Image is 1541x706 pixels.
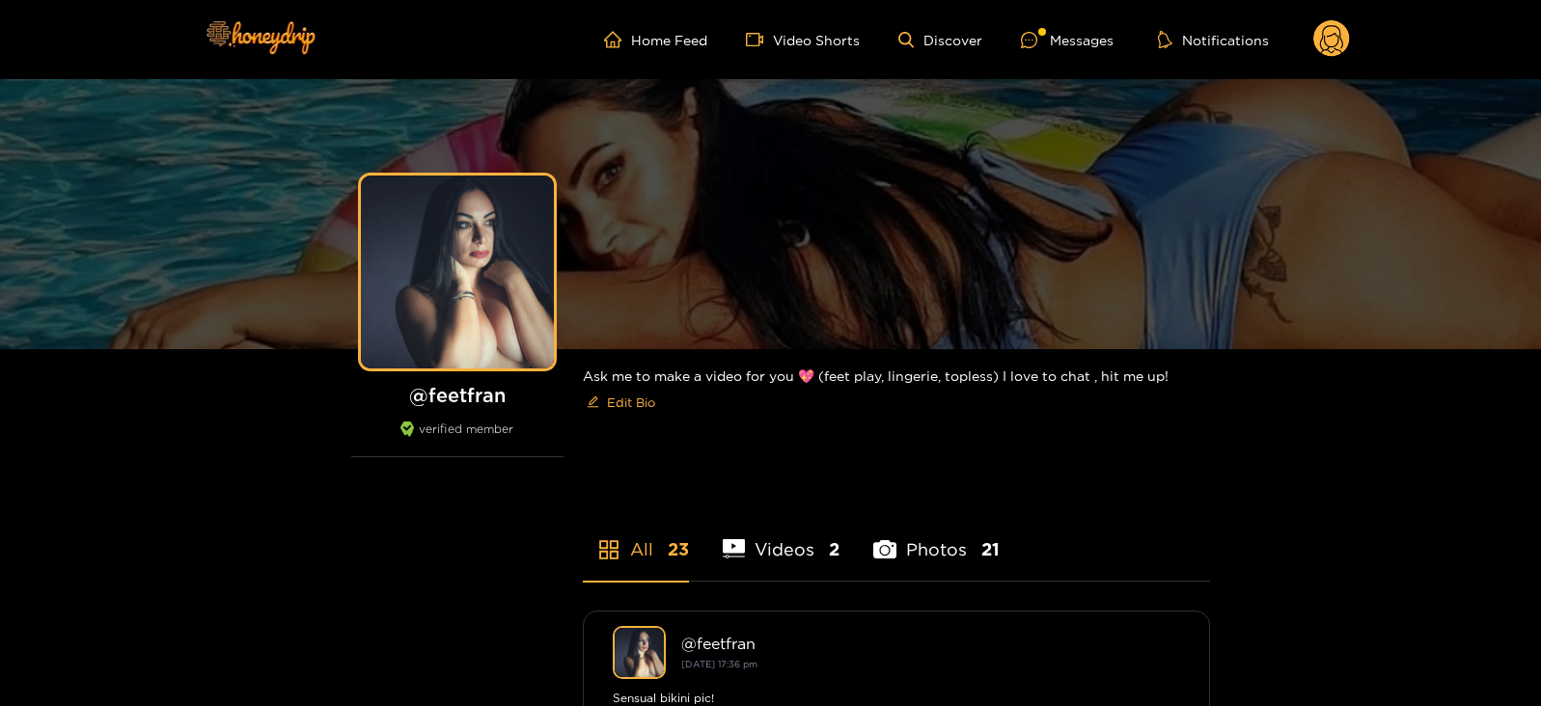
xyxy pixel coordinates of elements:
span: 2 [829,537,839,561]
div: Ask me to make a video for you 💖 (feet play, lingerie, topless) I love to chat , hit me up! [583,349,1210,433]
img: feetfran [613,626,666,679]
button: editEdit Bio [583,387,659,418]
a: Discover [898,32,982,48]
span: Edit Bio [607,393,655,412]
span: edit [587,395,599,410]
li: All [583,494,689,581]
div: Messages [1021,29,1114,51]
span: 23 [668,537,689,561]
span: video-camera [746,31,773,48]
div: @ feetfran [681,635,1180,652]
h1: @ feetfran [351,383,564,407]
li: Videos [723,494,840,581]
button: Notifications [1152,30,1275,49]
li: Photos [873,494,1000,581]
span: home [604,31,631,48]
span: 21 [981,537,1000,561]
span: appstore [597,538,620,561]
a: Video Shorts [746,31,860,48]
div: verified member [351,421,564,457]
small: [DATE] 17:36 pm [681,659,757,669]
a: Home Feed [604,31,707,48]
